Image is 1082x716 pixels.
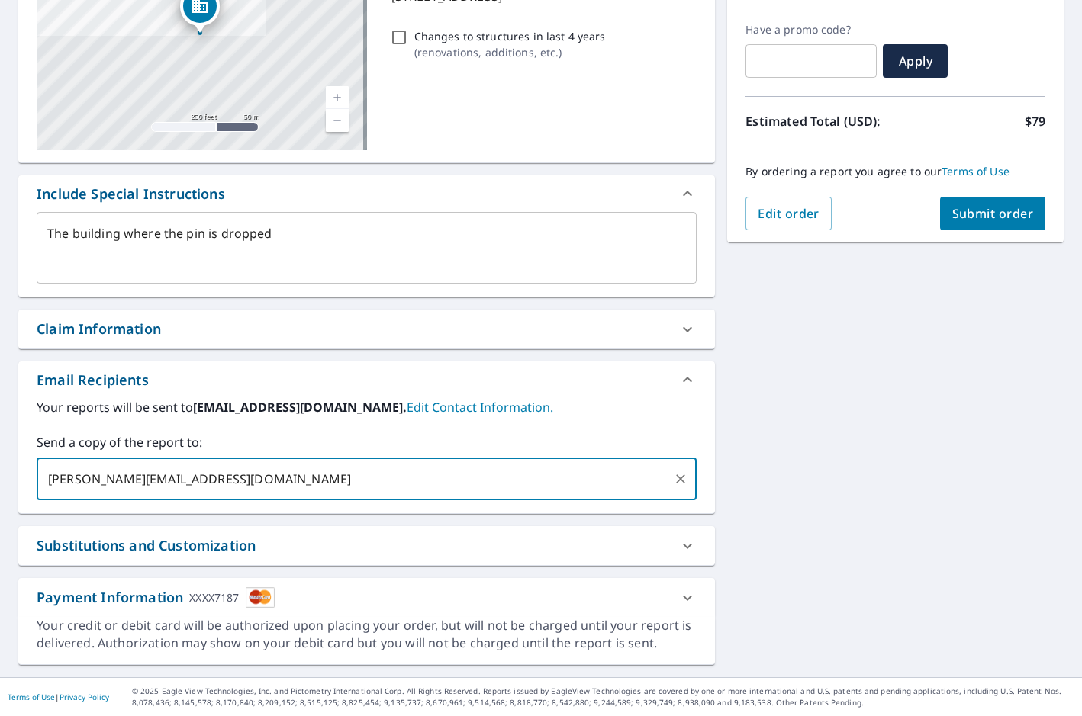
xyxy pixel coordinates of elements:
[745,165,1045,178] p: By ordering a report you agree to our
[326,86,349,109] a: Current Level 17, Zoom In
[132,685,1074,708] p: © 2025 Eagle View Technologies, Inc. and Pictometry International Corp. All Rights Reserved. Repo...
[37,535,256,556] div: Substitutions and Customization
[758,205,820,222] span: Edit order
[47,226,686,270] textarea: The building where the pin is dropped
[745,23,877,37] label: Have a promo code?
[37,319,161,339] div: Claim Information
[670,468,691,490] button: Clear
[895,53,935,69] span: Apply
[942,164,1010,178] a: Terms of Use
[37,433,697,451] label: Send a copy of the report to:
[37,587,275,608] div: Payment Information
[414,44,606,60] p: ( renovations, additions, etc. )
[193,399,407,416] b: [EMAIL_ADDRESS][DOMAIN_NAME].
[8,692,55,702] a: Terms of Use
[37,398,697,416] label: Your reports will be sent to
[189,587,239,608] div: XXXX7187
[952,205,1034,222] span: Submit order
[60,692,109,702] a: Privacy Policy
[37,184,225,204] div: Include Special Instructions
[18,526,715,565] div: Substitutions and Customization
[246,587,275,608] img: cardImage
[745,197,832,230] button: Edit order
[18,578,715,617] div: Payment InformationXXXX7187cardImage
[18,175,715,212] div: Include Special Instructions
[18,310,715,348] div: Claim Information
[1025,112,1045,130] p: $79
[940,197,1046,230] button: Submit order
[407,399,553,416] a: EditContactInfo
[414,28,606,44] p: Changes to structures in last 4 years
[37,370,149,390] div: Email Recipients
[326,109,349,132] a: Current Level 17, Zoom Out
[37,617,697,652] div: Your credit or debit card will be authorized upon placing your order, but will not be charged unt...
[8,692,109,702] p: |
[883,44,948,78] button: Apply
[18,361,715,398] div: Email Recipients
[745,112,895,130] p: Estimated Total (USD):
